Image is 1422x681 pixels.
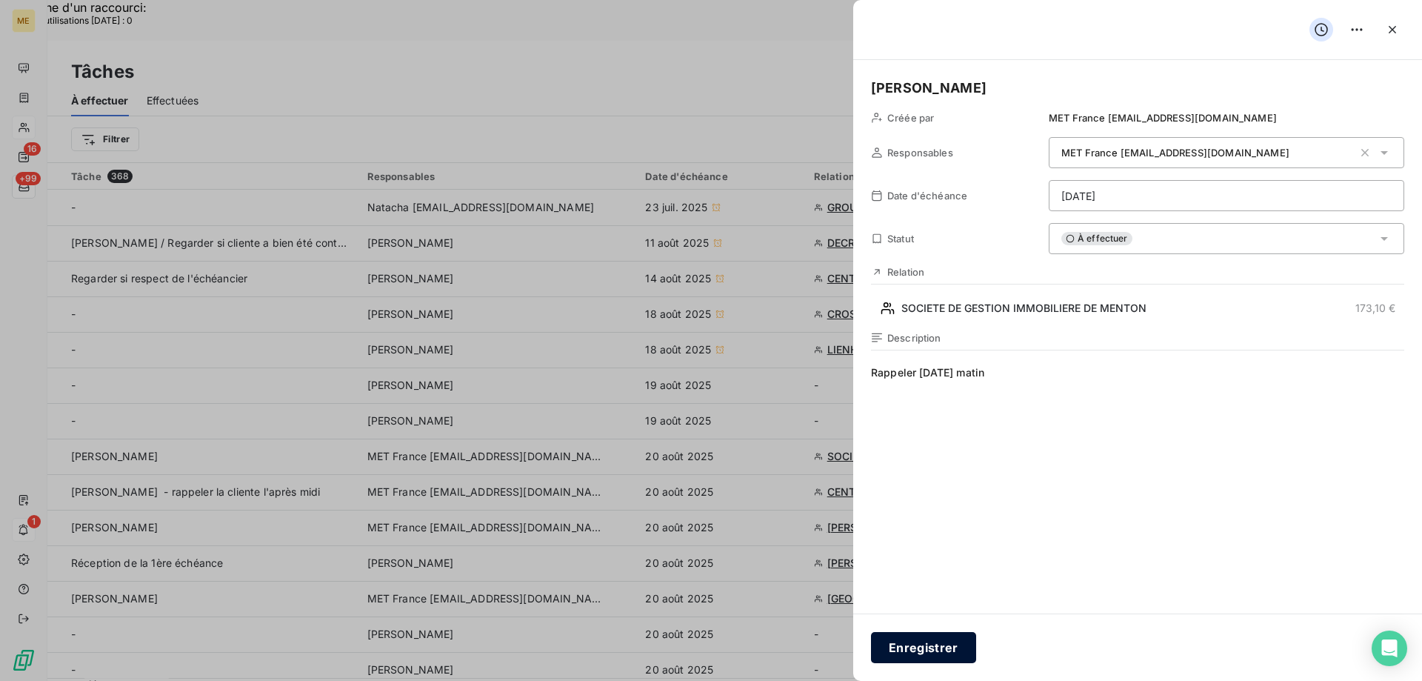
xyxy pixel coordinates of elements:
[1061,147,1289,159] span: MET France [EMAIL_ADDRESS][DOMAIN_NAME]
[871,78,1404,99] h5: [PERSON_NAME]
[887,190,967,202] span: Date d'échéance
[901,301,1146,316] span: SOCIETE DE GESTION IMMOBILIERE DE MENTON
[1049,180,1404,211] input: placeholder
[1061,232,1132,245] span: À effectuer
[887,112,934,124] span: Créée par
[871,296,1404,320] button: SOCIETE DE GESTION IMMOBILIERE DE MENTON173,10 €
[887,266,924,278] span: Relation
[887,233,914,245] span: Statut
[887,147,953,159] span: Responsables
[1372,631,1407,666] div: Open Intercom Messenger
[871,365,1404,650] span: Rappeler [DATE] matin
[871,632,976,663] button: Enregistrer
[887,332,941,344] span: Description
[1049,112,1277,124] span: MET France [EMAIL_ADDRESS][DOMAIN_NAME]
[1355,301,1395,316] span: 173,10 €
